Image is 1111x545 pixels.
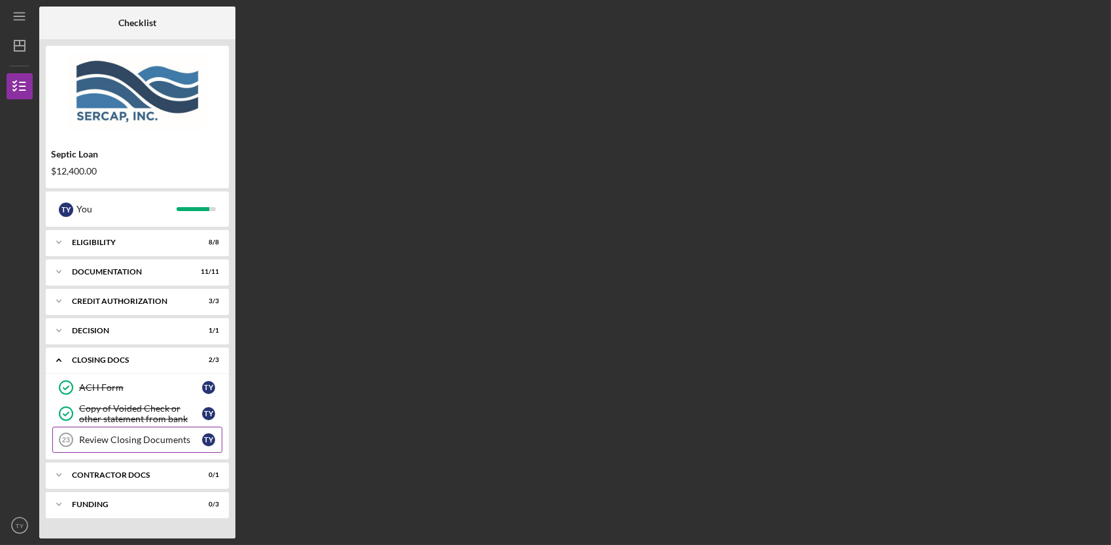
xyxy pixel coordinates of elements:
div: ACH Form [79,382,202,393]
div: Funding [72,501,186,508]
div: T Y [59,203,73,217]
div: Decision [72,327,186,335]
div: 0 / 3 [196,501,219,508]
div: 1 / 1 [196,327,219,335]
div: 0 / 1 [196,471,219,479]
button: TY [7,512,33,538]
div: T Y [202,407,215,420]
div: Review Closing Documents [79,435,202,445]
div: T Y [202,381,215,394]
div: CREDIT AUTHORIZATION [72,297,186,305]
div: Documentation [72,268,186,276]
div: You [77,198,177,220]
img: Product logo [46,52,229,131]
a: ACH FormTY [52,374,222,401]
div: Copy of Voided Check or other statement from bank [79,403,202,424]
div: Contractor Docs [72,471,186,479]
div: T Y [202,433,215,446]
a: 23Review Closing DocumentsTY [52,427,222,453]
b: Checklist [118,18,156,28]
div: $12,400.00 [51,166,224,176]
a: Copy of Voided Check or other statement from bankTY [52,401,222,427]
div: 2 / 3 [196,356,219,364]
text: TY [16,522,24,529]
div: 3 / 3 [196,297,219,305]
div: Septic Loan [51,149,224,159]
div: 8 / 8 [196,239,219,246]
div: 11 / 11 [196,268,219,276]
tspan: 23 [62,436,70,444]
div: CLOSING DOCS [72,356,186,364]
div: Eligibility [72,239,186,246]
